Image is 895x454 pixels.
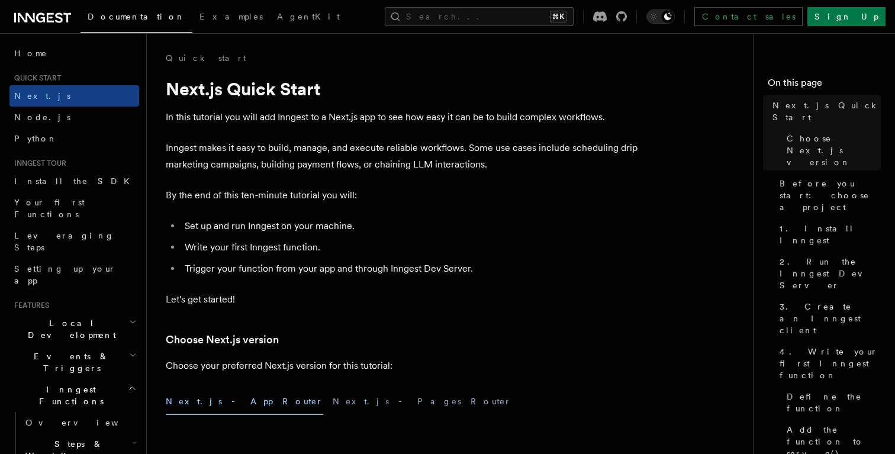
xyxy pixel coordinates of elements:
span: Define the function [787,391,881,414]
span: 1. Install Inngest [780,223,881,246]
a: 1. Install Inngest [775,218,881,251]
a: Before you start: choose a project [775,173,881,218]
p: Choose your preferred Next.js version for this tutorial: [166,358,639,374]
span: Next.js [14,91,70,101]
span: Setting up your app [14,264,116,285]
span: Home [14,47,47,59]
p: In this tutorial you will add Inngest to a Next.js app to see how easy it can be to build complex... [166,109,639,125]
span: Events & Triggers [9,350,129,374]
button: Next.js - Pages Router [333,388,511,415]
p: Let's get started! [166,291,639,308]
a: 3. Create an Inngest client [775,296,881,341]
li: Set up and run Inngest on your machine. [181,218,639,234]
a: Choose Next.js version [782,128,881,173]
a: Choose Next.js version [166,331,279,348]
a: Contact sales [694,7,803,26]
span: Examples [199,12,263,21]
span: Before you start: choose a project [780,178,881,213]
button: Search...⌘K [385,7,574,26]
span: Local Development [9,317,129,341]
button: Next.js - App Router [166,388,323,415]
button: Events & Triggers [9,346,139,379]
a: 4. Write your first Inngest function [775,341,881,386]
a: Sign Up [807,7,886,26]
kbd: ⌘K [550,11,566,22]
a: Next.js Quick Start [768,95,881,128]
span: Python [14,134,57,143]
span: Inngest Functions [9,384,128,407]
span: Overview [25,418,147,427]
a: Next.js [9,85,139,107]
button: Local Development [9,313,139,346]
span: Install the SDK [14,176,137,186]
a: Python [9,128,139,149]
span: Node.js [14,112,70,122]
p: By the end of this ten-minute tutorial you will: [166,187,639,204]
h1: Next.js Quick Start [166,78,639,99]
a: Define the function [782,386,881,419]
a: Examples [192,4,270,32]
span: 2. Run the Inngest Dev Server [780,256,881,291]
span: Your first Functions [14,198,85,219]
a: Leveraging Steps [9,225,139,258]
a: 2. Run the Inngest Dev Server [775,251,881,296]
a: Install the SDK [9,170,139,192]
p: Inngest makes it easy to build, manage, and execute reliable workflows. Some use cases include sc... [166,140,639,173]
span: Leveraging Steps [14,231,114,252]
a: Node.js [9,107,139,128]
a: Overview [21,412,139,433]
span: 3. Create an Inngest client [780,301,881,336]
button: Toggle dark mode [646,9,675,24]
a: Setting up your app [9,258,139,291]
a: AgentKit [270,4,347,32]
a: Documentation [81,4,192,33]
span: Inngest tour [9,159,66,168]
h4: On this page [768,76,881,95]
a: Quick start [166,52,246,64]
button: Inngest Functions [9,379,139,412]
li: Trigger your function from your app and through Inngest Dev Server. [181,260,639,277]
span: AgentKit [277,12,340,21]
span: Documentation [88,12,185,21]
li: Write your first Inngest function. [181,239,639,256]
a: Your first Functions [9,192,139,225]
span: Quick start [9,73,61,83]
span: Choose Next.js version [787,133,881,168]
span: Next.js Quick Start [772,99,881,123]
span: Features [9,301,49,310]
span: 4. Write your first Inngest function [780,346,881,381]
a: Home [9,43,139,64]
